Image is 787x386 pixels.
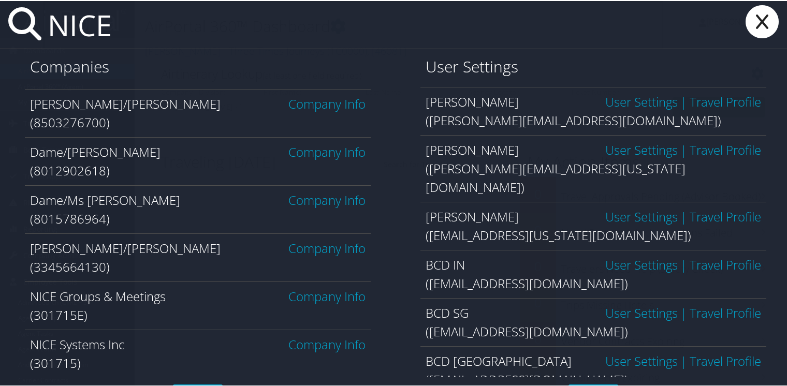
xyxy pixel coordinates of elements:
[426,92,519,109] span: [PERSON_NAME]
[30,112,366,131] div: (8503276700)
[690,92,761,109] a: View OBT Profile
[30,239,221,256] span: [PERSON_NAME]/[PERSON_NAME]
[426,321,761,340] div: ([EMAIL_ADDRESS][DOMAIN_NAME])
[678,92,690,109] span: |
[426,255,465,272] span: BCD IN
[426,303,469,320] span: BCD SG
[30,55,366,77] h1: Companies
[288,335,366,352] a: Company Info
[426,225,761,244] div: ([EMAIL_ADDRESS][US_STATE][DOMAIN_NAME])
[30,305,366,323] div: (301715E)
[690,255,761,272] a: View OBT Profile
[678,140,690,157] span: |
[690,351,761,368] a: View OBT Profile
[288,142,366,159] a: Company Info
[690,303,761,320] a: View OBT Profile
[30,94,221,111] span: [PERSON_NAME]/[PERSON_NAME]
[426,207,519,224] span: [PERSON_NAME]
[426,158,761,196] div: ([PERSON_NAME][EMAIL_ADDRESS][US_STATE][DOMAIN_NAME])
[288,239,366,256] a: Company Info
[30,257,366,275] div: (3345664130)
[605,140,678,157] a: User Settings
[30,335,124,352] span: NICE Systems Inc
[30,209,366,227] div: (8015786964)
[30,287,166,304] span: NICE Groups & Meetings
[426,140,519,157] span: [PERSON_NAME]
[605,92,678,109] a: User Settings
[678,207,690,224] span: |
[678,303,690,320] span: |
[605,351,678,368] a: User Settings
[426,351,572,368] span: BCD [GEOGRAPHIC_DATA]
[678,351,690,368] span: |
[690,140,761,157] a: View OBT Profile
[288,287,366,304] a: Company Info
[288,94,366,111] a: Company Info
[605,303,678,320] a: User Settings
[30,160,366,179] div: (8012902618)
[30,190,180,207] span: Dame/Ms [PERSON_NAME]
[288,190,366,207] a: Company Info
[30,353,366,372] div: (301715)
[426,110,761,129] div: ([PERSON_NAME][EMAIL_ADDRESS][DOMAIN_NAME])
[605,207,678,224] a: User Settings
[426,55,761,77] h1: User Settings
[30,142,161,159] span: Dame/[PERSON_NAME]
[605,255,678,272] a: User Settings
[690,207,761,224] a: View OBT Profile
[426,273,761,292] div: ([EMAIL_ADDRESS][DOMAIN_NAME])
[678,255,690,272] span: |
